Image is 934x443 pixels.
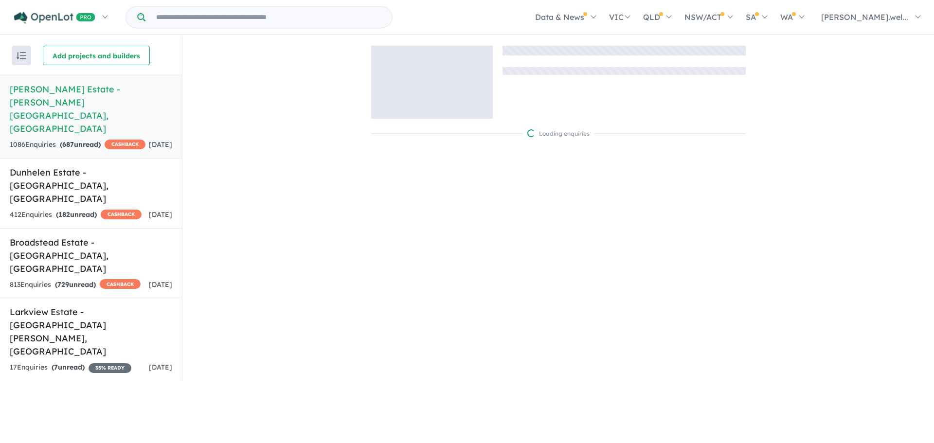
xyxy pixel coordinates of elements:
span: [DATE] [149,210,172,219]
span: 7 [54,363,58,372]
span: CASHBACK [101,210,142,219]
strong: ( unread) [55,280,96,289]
div: Loading enquiries [527,129,590,139]
span: CASHBACK [105,140,145,149]
span: CASHBACK [100,279,141,289]
span: [DATE] [149,363,172,372]
div: 17 Enquir ies [10,362,131,373]
h5: Broadstead Estate - [GEOGRAPHIC_DATA] , [GEOGRAPHIC_DATA] [10,236,172,275]
strong: ( unread) [60,140,101,149]
span: 35 % READY [89,363,131,373]
span: [DATE] [149,140,172,149]
button: Add projects and builders [43,46,150,65]
img: Openlot PRO Logo White [14,12,95,24]
span: 729 [57,280,69,289]
h5: [PERSON_NAME] Estate - [PERSON_NAME][GEOGRAPHIC_DATA] , [GEOGRAPHIC_DATA] [10,83,172,135]
strong: ( unread) [52,363,85,372]
span: [PERSON_NAME].wel... [821,12,908,22]
div: 412 Enquir ies [10,209,142,221]
img: sort.svg [17,52,26,59]
strong: ( unread) [56,210,97,219]
span: [DATE] [149,280,172,289]
div: 813 Enquir ies [10,279,141,291]
h5: Larkview Estate - [GEOGRAPHIC_DATA][PERSON_NAME] , [GEOGRAPHIC_DATA] [10,305,172,358]
h5: Dunhelen Estate - [GEOGRAPHIC_DATA] , [GEOGRAPHIC_DATA] [10,166,172,205]
span: 687 [62,140,74,149]
span: 182 [58,210,70,219]
input: Try estate name, suburb, builder or developer [147,7,390,28]
div: 1086 Enquir ies [10,139,145,151]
